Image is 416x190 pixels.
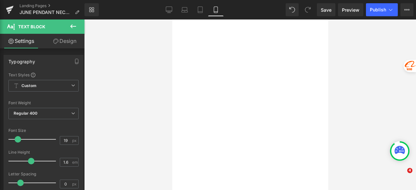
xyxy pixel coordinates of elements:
[8,172,79,176] div: Letter Spacing
[72,138,78,143] span: px
[21,83,36,89] b: Custom
[8,150,79,155] div: Line Height
[321,6,331,13] span: Save
[8,101,79,105] div: Font Weight
[72,182,78,186] span: px
[192,3,208,16] a: Tablet
[400,3,413,16] button: More
[407,168,412,173] span: 4
[161,3,177,16] a: Desktop
[8,72,79,77] div: Text Styles
[84,3,99,16] a: New Library
[177,3,192,16] a: Laptop
[370,7,386,12] span: Publish
[338,3,363,16] a: Preview
[19,10,72,15] span: JUNE PENDANT NECKLACE
[44,34,86,48] a: Design
[301,3,314,16] button: Redo
[208,3,224,16] a: Mobile
[342,6,359,13] span: Preview
[72,160,78,164] span: em
[18,24,45,29] span: Text Block
[8,55,35,64] div: Typography
[394,168,409,184] iframe: Intercom live chat
[8,128,79,133] div: Font Size
[366,3,398,16] button: Publish
[14,111,38,116] b: Regular 400
[286,3,299,16] button: Undo
[19,3,84,8] a: Landing Pages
